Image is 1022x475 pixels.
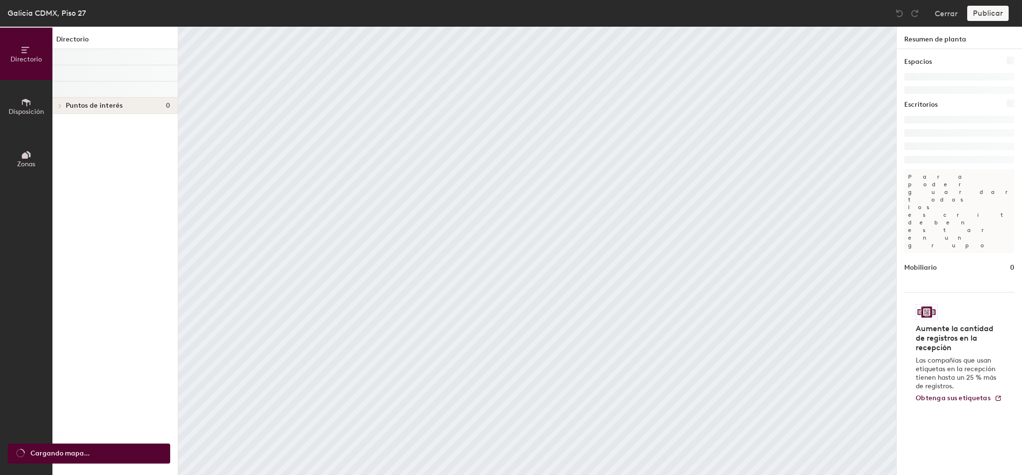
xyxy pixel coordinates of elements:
[916,394,991,402] span: Obtenga sus etiquetas
[916,356,997,391] p: Las compañías que usan etiquetas en la recepción tienen hasta un 25 % más de registros.
[916,324,997,353] h4: Aumente la cantidad de registros en la recepción
[52,34,178,49] h1: Directorio
[916,394,1002,403] a: Obtenga sus etiquetas
[66,102,123,110] span: Puntos de interés
[910,9,920,18] img: Redo
[1010,263,1014,273] h1: 0
[17,160,35,168] span: Zonas
[897,27,1022,49] h1: Resumen de planta
[178,27,896,475] canvas: Map
[9,108,44,116] span: Disposición
[31,448,90,459] span: Cargando mapa...
[935,6,958,21] button: Cerrar
[904,169,1014,253] p: Para poder guardar, todos los escritorios deben estar en un grupo
[895,9,904,18] img: Undo
[904,57,932,67] h1: Espacios
[904,100,938,110] h1: Escritorios
[166,102,170,110] span: 0
[10,55,42,63] span: Directorio
[8,7,86,19] div: Galicia CDMX, Piso 27
[904,263,937,273] h1: Mobiliario
[916,304,938,320] img: Logotipo de etiqueta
